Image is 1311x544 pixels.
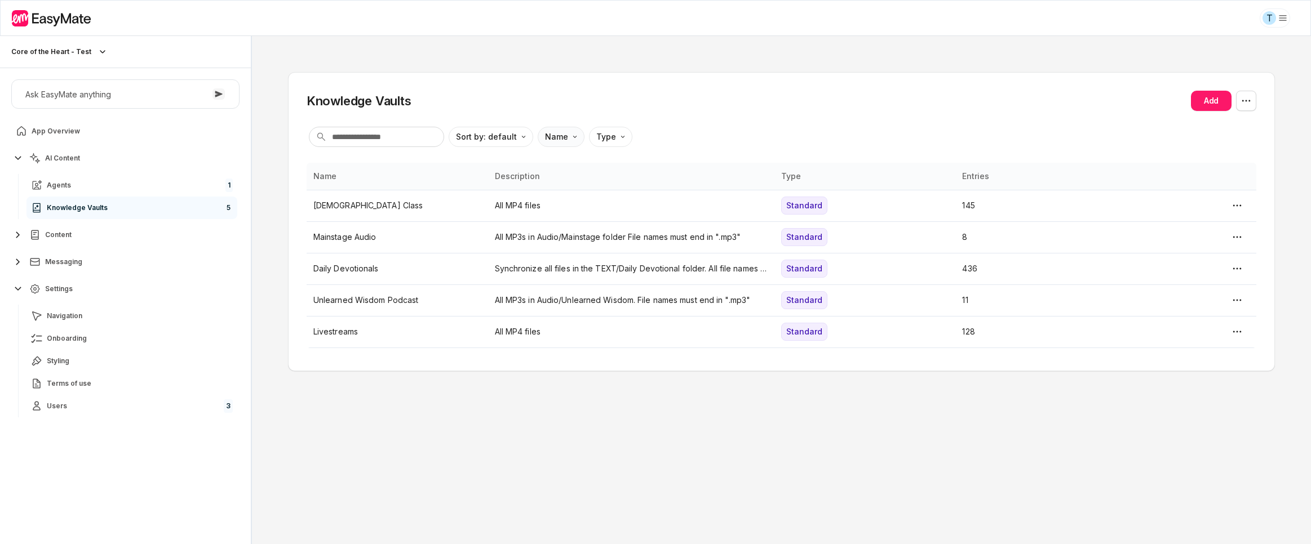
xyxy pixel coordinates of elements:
span: App Overview [32,127,80,136]
p: 145 [962,199,1130,212]
div: Standard [781,228,827,246]
div: Standard [781,197,827,215]
p: Mainstage Audio [313,231,481,243]
p: Type [596,131,616,143]
button: Add [1191,91,1232,111]
span: Navigation [47,311,82,320]
th: Name [307,163,488,190]
p: All MP4 files [495,325,768,338]
th: Entries [955,163,1137,190]
span: 1 [225,179,233,192]
a: Terms of use [26,372,237,395]
p: 436 [962,262,1130,275]
p: Livestreams [313,325,481,338]
button: Type [589,127,632,147]
th: Type [774,163,956,190]
button: Core of the Heart - Test [11,45,109,59]
a: Users3 [26,395,237,417]
button: Sort by: default [449,127,533,147]
p: 128 [962,325,1130,338]
div: Standard [781,291,827,309]
p: Daily Devotionals [313,262,481,275]
div: Standard [781,260,827,278]
span: Terms of use [47,379,91,388]
th: Description [488,163,774,190]
p: Sort by: default [456,131,517,143]
button: Name [538,127,584,147]
span: Styling [47,356,69,365]
p: Synchronize all files in the TEXT/Daily Devotional folder. All file names must end in ".txt" [495,262,768,275]
p: Core of the Heart - Test [11,47,91,56]
div: Standard [781,323,827,341]
a: Knowledge Vaults5 [26,197,237,219]
span: 5 [224,201,233,215]
span: Onboarding [47,334,87,343]
h2: Knowledge Vaults [307,92,411,109]
a: Onboarding [26,327,237,350]
p: All MP3s in Audio/Mainstage folder File names must end in ".mp3" [495,231,768,243]
span: Messaging [45,257,82,266]
p: All MP3s in Audio/Unlearned Wisdom. File names must end in ".mp3" [495,294,768,306]
span: AI Content [45,154,80,163]
span: Knowledge Vaults [47,203,108,212]
span: Content [45,230,72,239]
span: Settings [45,284,73,293]
div: T [1263,11,1276,25]
p: All MP4 files [495,199,768,212]
button: Messaging [11,251,240,273]
a: App Overview [11,120,240,142]
span: Users [47,402,67,411]
span: 3 [224,399,233,413]
p: Name [545,131,568,143]
button: Settings [11,278,240,300]
p: 11 [962,294,1130,306]
p: Unlearned Wisdom Podcast [313,294,481,306]
p: [DEMOGRAPHIC_DATA] Class [313,199,481,212]
button: AI Content [11,147,240,170]
a: Agents1 [26,174,237,197]
button: Content [11,224,240,246]
span: Agents [47,181,71,190]
a: Styling [26,350,237,372]
p: 8 [962,231,1130,243]
a: Navigation [26,305,237,327]
button: Ask EasyMate anything [11,79,240,109]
